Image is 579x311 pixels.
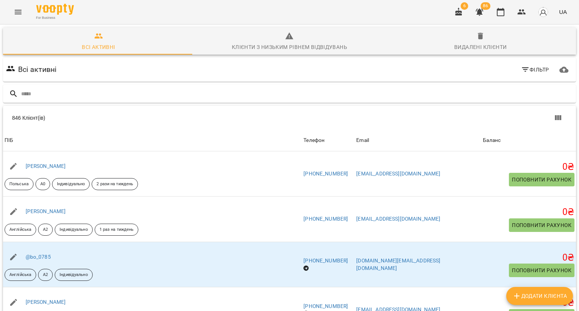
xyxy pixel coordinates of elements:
button: Додати клієнта [506,287,573,305]
div: Email [356,136,369,145]
h5: 0 ₴ [483,161,574,173]
span: UA [559,8,567,16]
div: Sort [5,136,13,145]
h5: 0 ₴ [483,206,574,218]
p: Індивідуально [60,272,87,278]
p: А2 [43,272,48,278]
div: А0 [35,178,50,190]
div: Table Toolbar [3,106,576,130]
span: ПІБ [5,136,300,145]
a: @bo_0785 [26,254,51,260]
p: 2 рази на тиждень [96,181,133,188]
p: Англійська [9,272,31,278]
a: [PHONE_NUMBER] [303,303,348,309]
span: Поповнити рахунок [512,266,571,275]
span: For Business [36,15,74,20]
a: [PERSON_NAME] [26,299,66,305]
button: Поповнити рахунок [509,218,574,232]
span: Телефон [303,136,353,145]
p: Індивідуально [60,227,87,233]
div: Sort [356,136,369,145]
button: UA [556,5,570,19]
h6: Всі активні [18,64,57,75]
div: Індивідуально [52,178,90,190]
p: Англійська [9,227,31,233]
span: Додати клієнта [512,291,567,300]
div: Польська [5,178,34,190]
a: [EMAIL_ADDRESS][DOMAIN_NAME] [356,171,440,177]
span: Поповнити рахунок [512,221,571,230]
div: Баланс [483,136,501,145]
div: Англійська [5,224,36,236]
h5: 0 ₴ [483,297,574,309]
div: ПІБ [5,136,13,145]
a: [DOMAIN_NAME][EMAIL_ADDRESS][DOMAIN_NAME] [356,258,440,271]
div: A2 [38,224,53,236]
button: Вигляд колонок [549,109,567,127]
span: Баланс [483,136,574,145]
a: [EMAIL_ADDRESS][DOMAIN_NAME] [356,216,440,222]
a: [PHONE_NUMBER] [303,216,348,222]
p: A2 [43,227,48,233]
div: Телефон [303,136,325,145]
p: 1 раз на тиждень [100,227,134,233]
div: Sort [483,136,501,145]
p: Польська [9,181,29,188]
span: 6 [461,2,468,10]
button: Фільтр [518,63,552,76]
img: avatar_s.png [538,7,548,17]
a: [PHONE_NUMBER] [303,258,348,264]
div: А2 [38,269,53,281]
a: [PERSON_NAME] [26,163,66,169]
a: [PERSON_NAME] [26,208,66,214]
div: Sort [303,136,325,145]
p: Індивідуально [57,181,85,188]
div: Клієнти з низьким рівнем відвідувань [232,43,347,52]
span: 86 [481,2,490,10]
span: Email [356,136,480,145]
div: 2 рази на тиждень [92,178,138,190]
div: 846 Клієнт(ів) [12,114,297,122]
div: Індивідуально [55,224,92,236]
div: Видалені клієнти [454,43,507,52]
div: 1 раз на тиждень [95,224,139,236]
span: Поповнити рахунок [512,175,571,184]
a: [PHONE_NUMBER] [303,171,348,177]
h5: 0 ₴ [483,252,574,264]
div: Індивідуально [55,269,92,281]
span: Фільтр [521,65,549,74]
button: Menu [9,3,27,21]
img: Voopty Logo [36,4,74,15]
div: Англійська [5,269,36,281]
p: А0 [40,181,45,188]
div: Всі активні [82,43,115,52]
button: Поповнити рахунок [509,264,574,277]
button: Поповнити рахунок [509,173,574,186]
